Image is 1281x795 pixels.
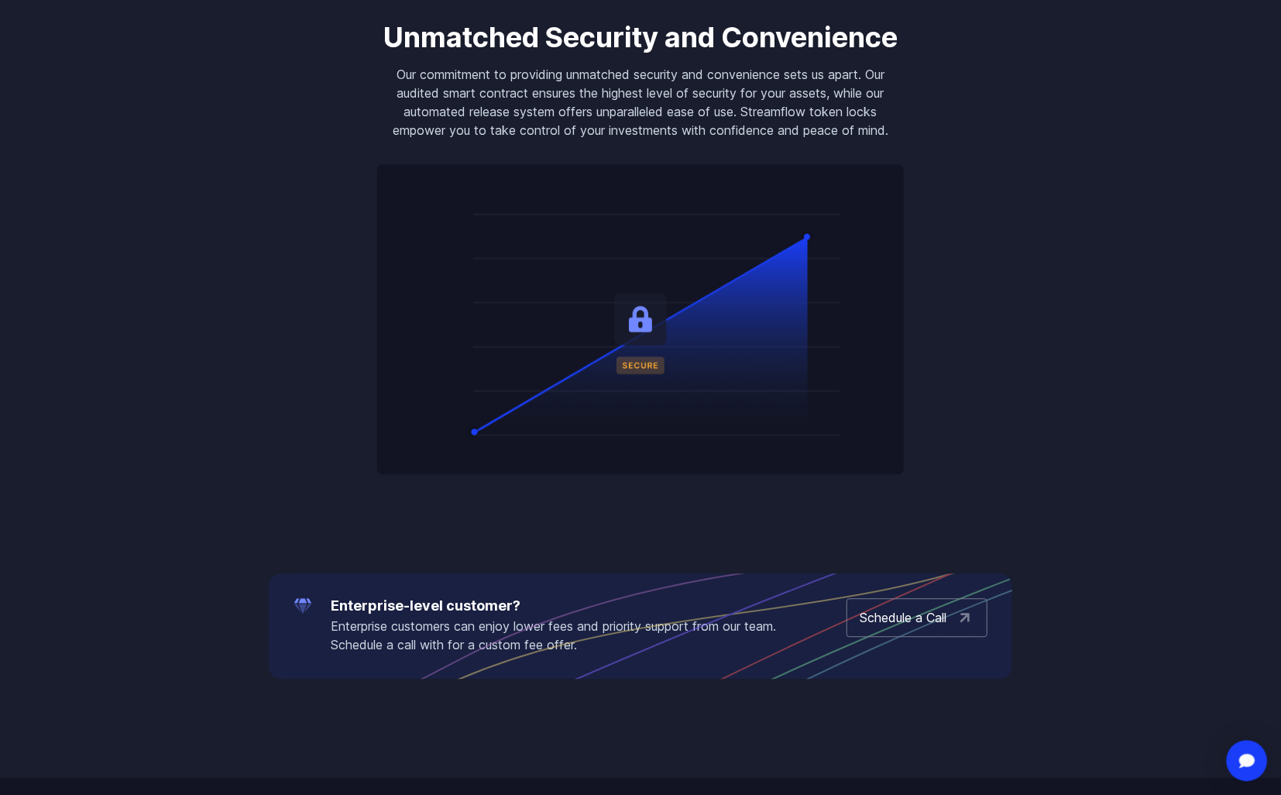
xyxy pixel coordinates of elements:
p: Our commitment to providing unmatched security and convenience sets us apart. Our audited smart c... [377,65,904,139]
div: Open Intercom Messenger [1227,741,1268,782]
p: Schedule a Call [860,608,946,627]
h3: Unmatched Security and Convenience [377,22,904,53]
a: Schedule a Call [847,598,987,637]
img: arrow [956,608,974,627]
